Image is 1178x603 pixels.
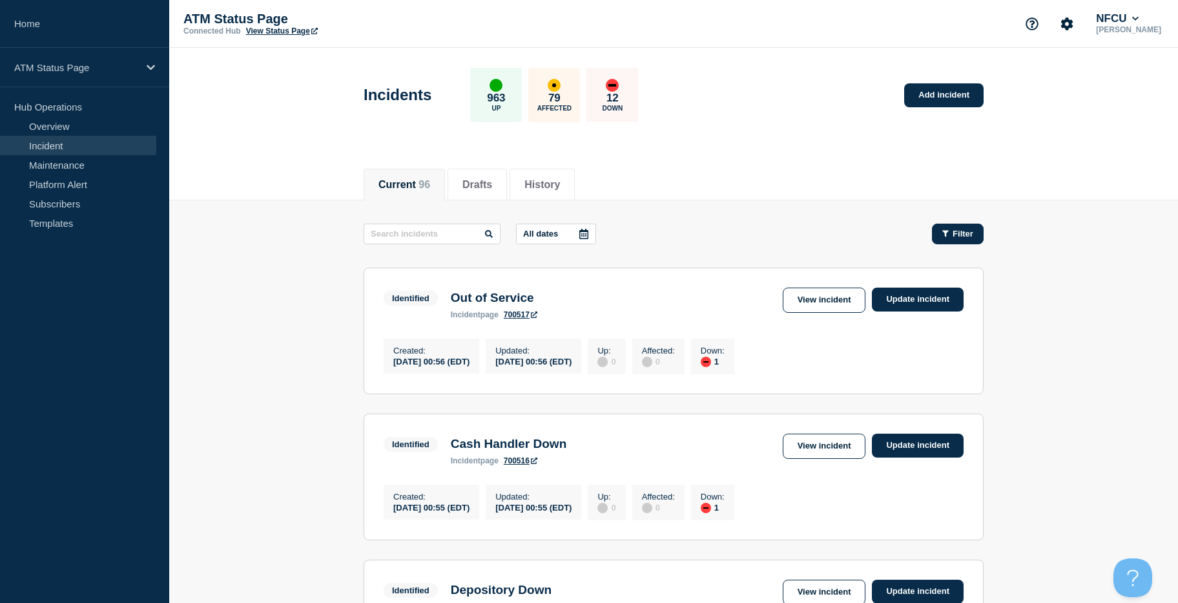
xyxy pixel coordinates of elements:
[1053,10,1080,37] button: Account settings
[1113,558,1152,597] iframe: Help Scout Beacon - Open
[451,291,537,305] h3: Out of Service
[451,310,480,319] span: incident
[701,492,725,502] p: Down :
[393,492,470,502] p: Created :
[548,92,561,105] p: 79
[451,583,552,597] h3: Depository Down
[548,79,561,92] div: affected
[364,224,501,244] input: Search incidents
[495,492,572,502] p: Updated :
[393,346,470,355] p: Created :
[524,179,560,191] button: History
[606,79,619,92] div: down
[904,83,984,107] a: Add incident
[14,62,138,73] p: ATM Status Page
[364,86,431,104] h1: Incidents
[491,105,501,112] p: Up
[418,179,430,190] span: 96
[384,583,438,598] span: Identified
[642,502,675,513] div: 0
[701,357,711,367] div: down
[603,105,623,112] p: Down
[246,26,318,36] a: View Status Page
[642,503,652,513] div: disabled
[872,288,964,312] a: Update incident
[384,437,438,452] span: Identified
[783,434,866,459] a: View incident
[384,291,438,306] span: Identified
[183,26,241,36] p: Connected Hub
[597,503,608,513] div: disabled
[642,346,675,355] p: Affected :
[597,502,615,513] div: 0
[393,502,470,513] div: [DATE] 00:55 (EDT)
[462,179,492,191] button: Drafts
[642,355,675,367] div: 0
[597,492,615,502] p: Up :
[495,355,572,366] div: [DATE] 00:56 (EDT)
[490,79,502,92] div: up
[701,355,725,367] div: 1
[701,503,711,513] div: down
[597,355,615,367] div: 0
[451,456,480,465] span: incident
[642,492,675,502] p: Affected :
[1093,12,1141,25] button: NFCU
[953,229,973,238] span: Filter
[451,437,566,451] h3: Cash Handler Down
[393,355,470,366] div: [DATE] 00:56 (EDT)
[451,310,499,319] p: page
[1093,25,1164,34] p: [PERSON_NAME]
[537,105,572,112] p: Affected
[606,92,619,105] p: 12
[495,346,572,355] p: Updated :
[495,502,572,513] div: [DATE] 00:55 (EDT)
[701,502,725,513] div: 1
[487,92,505,105] p: 963
[597,357,608,367] div: disabled
[701,346,725,355] p: Down :
[523,229,558,238] p: All dates
[516,224,596,244] button: All dates
[1018,10,1046,37] button: Support
[378,179,430,191] button: Current 96
[597,346,615,355] p: Up :
[451,456,499,465] p: page
[783,288,866,313] a: View incident
[932,224,984,244] button: Filter
[183,12,442,26] p: ATM Status Page
[504,310,537,319] a: 700517
[642,357,652,367] div: disabled
[872,434,964,458] a: Update incident
[504,456,537,465] a: 700516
